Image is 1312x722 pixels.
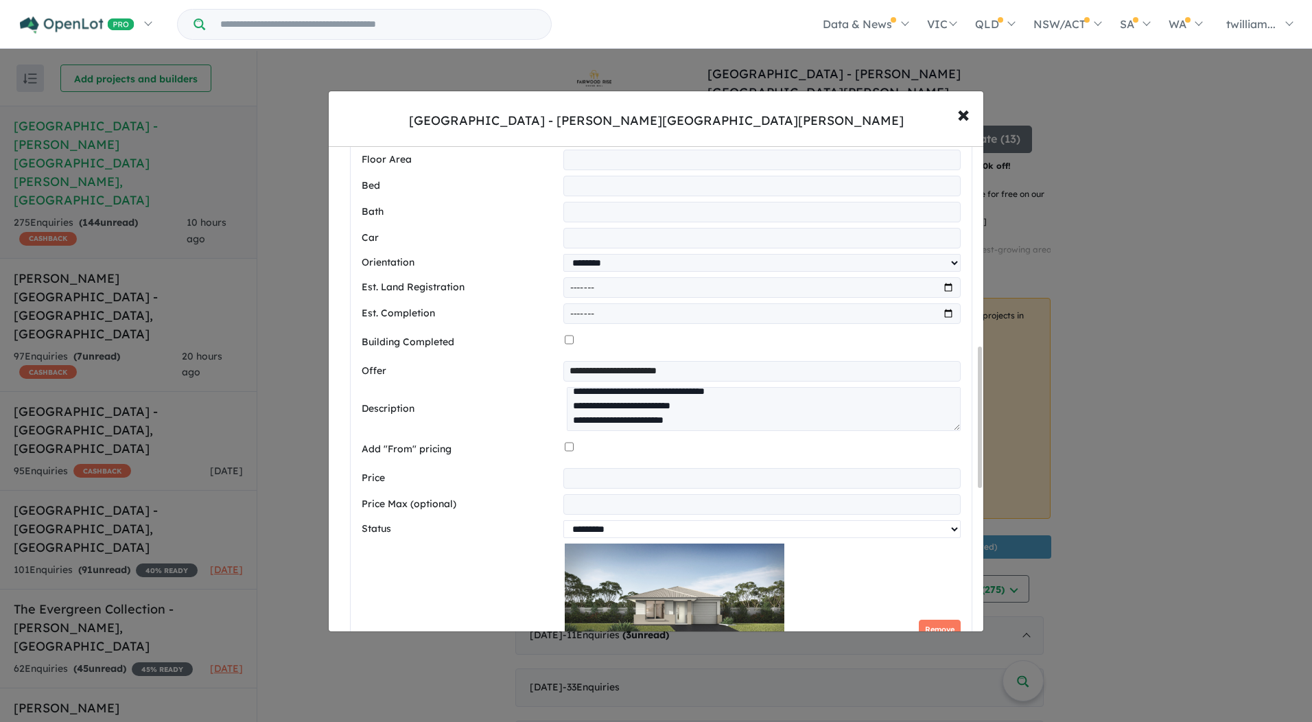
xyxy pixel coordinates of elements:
label: Bath [362,204,558,220]
label: Description [362,401,561,417]
img: Openlot PRO Logo White [20,16,134,34]
label: Bed [362,178,558,194]
div: [GEOGRAPHIC_DATA] - [PERSON_NAME][GEOGRAPHIC_DATA][PERSON_NAME] [409,112,904,130]
input: Try estate name, suburb, builder or developer [208,10,548,39]
label: Building Completed [362,334,559,351]
label: Orientation [362,255,558,271]
label: Est. Land Registration [362,279,558,296]
label: Status [362,521,558,537]
label: Price Max (optional) [362,496,558,513]
label: Add "From" pricing [362,441,559,458]
button: Remove [919,620,961,640]
label: Est. Completion [362,305,558,322]
label: Price [362,470,558,487]
span: twilliam... [1226,17,1276,31]
img: Fairwood Rise Estate - Rouse Hill - Lot 246 [565,544,784,681]
label: Offer [362,363,558,380]
label: Car [362,230,558,246]
span: × [957,99,970,128]
label: Floor Area [362,152,558,168]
